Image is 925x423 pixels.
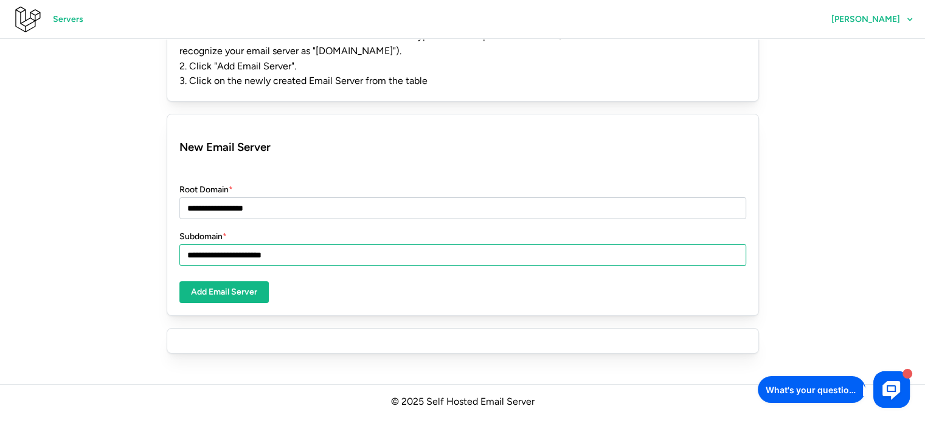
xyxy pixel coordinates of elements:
a: Servers [41,9,95,30]
span: [PERSON_NAME] [831,15,900,24]
span: Servers [53,9,83,30]
iframe: HelpCrunch [755,368,913,411]
span: Add Email Server [191,282,257,302]
p: 2. Click "Add Email Server". [179,59,746,74]
label: Root Domain [179,183,233,197]
label: Subdomain [179,230,227,243]
h3: New Email Server [179,138,746,156]
p: 3. Click on the newly created Email Server from the table [179,74,746,89]
button: Add Email Server [179,281,269,303]
p: 1b. "Subdomain" is the subdomain of the email server. Typical value to put here is "mail" (which ... [179,29,746,59]
button: [PERSON_NAME] [820,9,925,30]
